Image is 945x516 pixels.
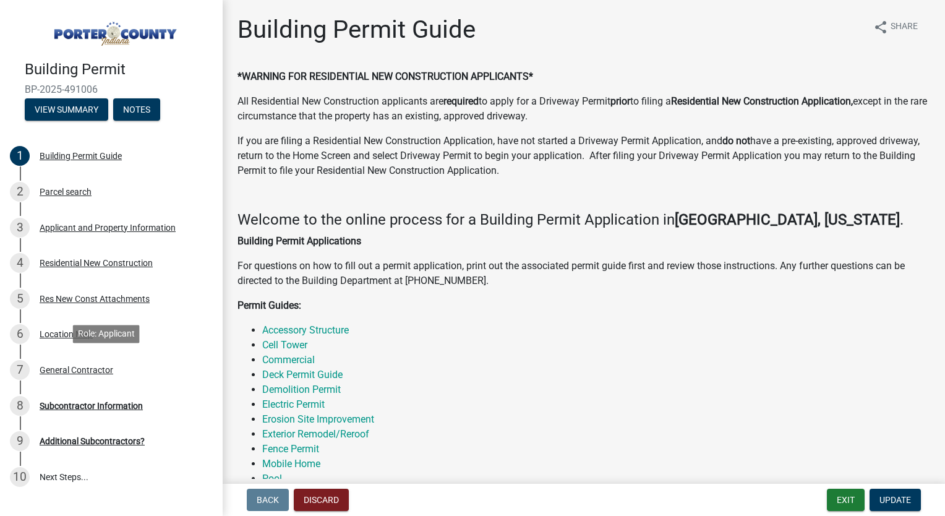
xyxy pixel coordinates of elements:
[10,324,30,344] div: 6
[40,366,113,374] div: General Contractor
[237,259,930,288] p: For questions on how to fill out a permit application, print out the associated permit guide firs...
[10,289,30,309] div: 5
[237,15,476,45] h1: Building Permit Guide
[257,495,279,505] span: Back
[262,324,349,336] a: Accessory Structure
[10,253,30,273] div: 4
[262,354,315,366] a: Commercial
[610,95,630,107] strong: prior
[262,473,282,484] a: Pool
[262,384,341,395] a: Demolition Permit
[40,152,122,160] div: Building Permit Guide
[40,259,153,267] div: Residential New Construction
[262,398,325,410] a: Electric Permit
[237,235,361,247] strong: Building Permit Applications
[891,20,918,35] span: Share
[40,437,145,445] div: Additional Subcontractors?
[10,431,30,451] div: 9
[873,20,888,35] i: share
[247,489,289,511] button: Back
[675,211,900,228] strong: [GEOGRAPHIC_DATA], [US_STATE]
[10,467,30,487] div: 10
[25,13,203,48] img: Porter County, Indiana
[237,94,930,124] p: All Residential New Construction applicants are to apply for a Driveway Permit to filing a except...
[262,413,374,425] a: Erosion Site Improvement
[262,339,307,351] a: Cell Tower
[237,71,533,82] strong: *WARNING FOR RESIDENTIAL NEW CONSTRUCTION APPLICANTS*
[25,105,108,115] wm-modal-confirm: Summary
[262,443,319,455] a: Fence Permit
[827,489,865,511] button: Exit
[10,218,30,238] div: 3
[262,428,369,440] a: Exterior Remodel/Reroof
[262,369,343,381] a: Deck Permit Guide
[10,182,30,202] div: 2
[879,495,911,505] span: Update
[10,360,30,380] div: 7
[40,295,150,303] div: Res New Const Attachments
[40,402,143,410] div: Subcontractor Information
[671,95,853,107] strong: Residential New Construction Application,
[113,98,160,121] button: Notes
[863,15,928,39] button: shareShare
[73,325,140,343] div: Role: Applicant
[10,396,30,416] div: 8
[722,135,750,147] strong: do not
[237,211,930,229] h4: Welcome to the online process for a Building Permit Application in .
[25,98,108,121] button: View Summary
[40,187,92,196] div: Parcel search
[262,458,320,470] a: Mobile Home
[40,330,93,338] div: Location Map
[113,105,160,115] wm-modal-confirm: Notes
[237,299,301,311] strong: Permit Guides:
[25,84,198,95] span: BP-2025-491006
[237,134,930,178] p: If you are filing a Residential New Construction Application, have not started a Driveway Permit ...
[294,489,349,511] button: Discard
[10,146,30,166] div: 1
[25,61,213,79] h4: Building Permit
[40,223,176,232] div: Applicant and Property Information
[443,95,479,107] strong: required
[870,489,921,511] button: Update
